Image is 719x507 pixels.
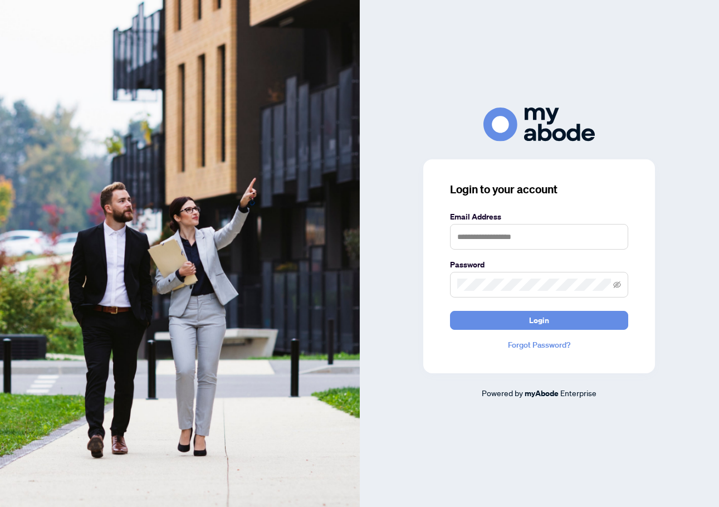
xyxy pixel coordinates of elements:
label: Password [450,259,628,271]
a: myAbode [525,387,559,399]
span: Enterprise [560,388,596,398]
span: Powered by [482,388,523,398]
span: eye-invisible [613,281,621,289]
img: ma-logo [483,108,595,142]
h3: Login to your account [450,182,628,197]
span: Login [529,311,549,329]
label: Email Address [450,211,628,223]
a: Forgot Password? [450,339,628,351]
button: Login [450,311,628,330]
